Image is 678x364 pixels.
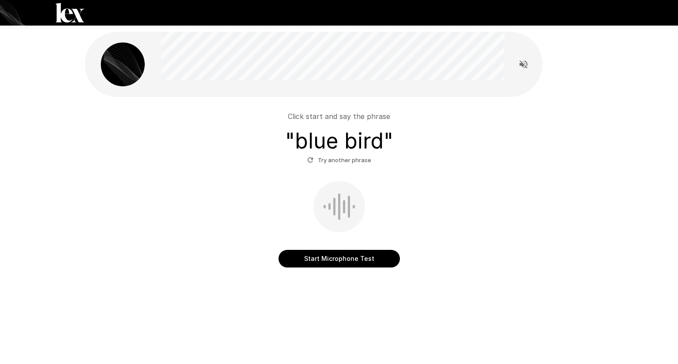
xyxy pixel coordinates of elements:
[515,56,532,73] button: Read questions aloud
[101,42,145,86] img: lex_avatar2.png
[285,129,393,153] h3: " blue bird "
[305,153,373,167] button: Try another phrase
[288,111,390,122] p: Click start and say the phrase
[279,250,400,267] button: Start Microphone Test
